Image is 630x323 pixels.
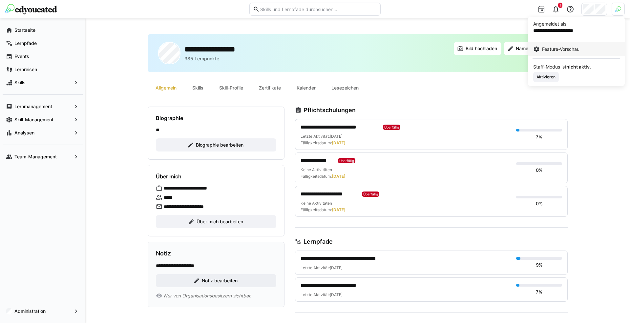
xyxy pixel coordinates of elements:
[566,64,590,70] strong: nicht aktiv
[542,46,579,52] span: Feature-Vorschau
[533,65,619,69] div: Staff-Modus ist .
[533,72,559,82] button: Aktivieren
[533,21,619,27] p: Angemeldet als
[536,74,556,80] span: Aktivieren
